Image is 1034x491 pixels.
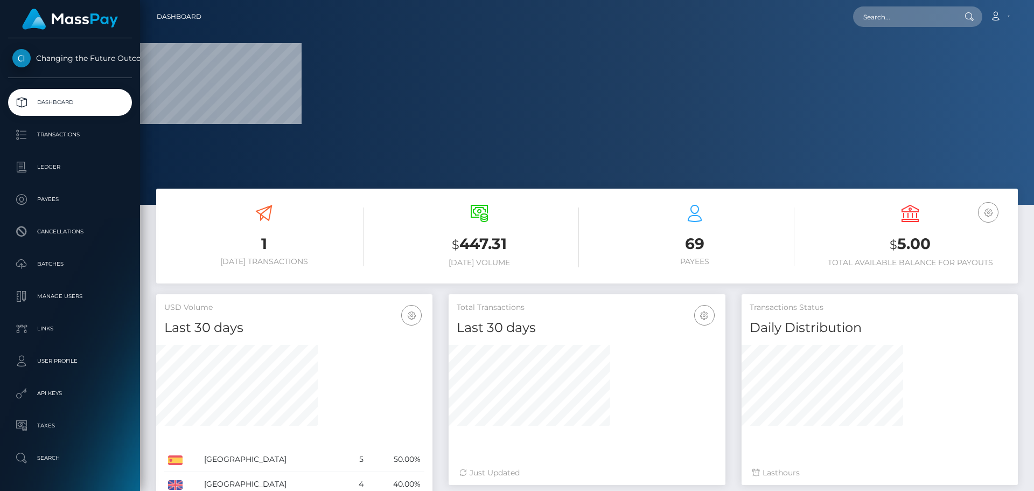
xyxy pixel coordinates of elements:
p: Cancellations [12,224,128,240]
h3: 447.31 [380,233,579,255]
input: Search... [853,6,954,27]
p: Ledger [12,159,128,175]
h3: 69 [595,233,794,254]
div: Just Updated [459,467,714,479]
p: API Keys [12,385,128,402]
p: Dashboard [12,94,128,110]
a: Taxes [8,412,132,439]
p: Manage Users [12,288,128,305]
h4: Daily Distribution [750,319,1010,337]
p: Taxes [12,418,128,434]
a: Dashboard [157,5,201,28]
p: Payees [12,191,128,208]
a: Dashboard [8,89,132,116]
a: Transactions [8,121,132,148]
td: 5 [347,447,368,472]
h4: Last 30 days [164,319,424,337]
h5: Transactions Status [750,302,1010,313]
p: User Profile [12,353,128,369]
a: API Keys [8,380,132,407]
h4: Last 30 days [457,319,717,337]
h3: 5.00 [811,233,1010,255]
p: Transactions [12,127,128,143]
h6: [DATE] Volume [380,258,579,267]
a: Payees [8,186,132,213]
td: 50.00% [367,447,424,472]
a: User Profile [8,348,132,375]
small: $ [890,237,897,252]
a: Links [8,315,132,342]
a: Manage Users [8,283,132,310]
p: Batches [12,256,128,272]
td: [GEOGRAPHIC_DATA] [200,447,347,472]
p: Links [12,321,128,337]
h6: Payees [595,257,794,266]
img: Changing the Future Outcome Inc [12,49,31,67]
a: Batches [8,251,132,278]
div: Last hours [752,467,1007,479]
a: Cancellations [8,218,132,245]
img: MassPay Logo [22,9,118,30]
h6: Total Available Balance for Payouts [811,258,1010,267]
img: ES.png [168,455,183,465]
a: Search [8,445,132,472]
h3: 1 [164,233,364,254]
h6: [DATE] Transactions [164,257,364,266]
small: $ [452,237,459,252]
img: GB.png [168,480,183,490]
a: Ledger [8,154,132,181]
p: Search [12,450,128,466]
span: Changing the Future Outcome Inc [8,53,132,63]
h5: Total Transactions [457,302,717,313]
h5: USD Volume [164,302,424,313]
